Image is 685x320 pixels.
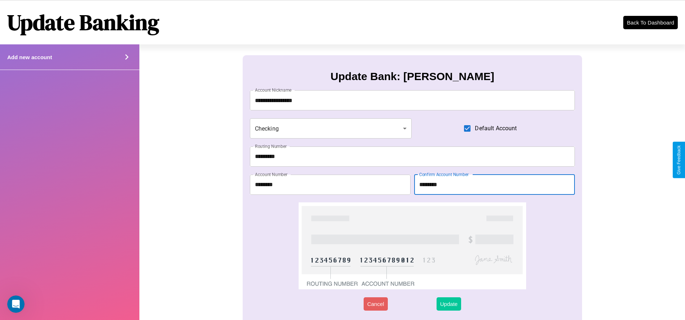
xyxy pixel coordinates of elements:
div: Give Feedback [676,145,681,175]
h3: Update Bank: [PERSON_NAME] [330,70,494,83]
h1: Update Banking [7,8,159,37]
div: Checking [250,118,412,139]
h4: Add new account [7,54,52,60]
button: Back To Dashboard [623,16,678,29]
iframe: Intercom live chat [7,295,25,313]
img: check [299,202,526,289]
label: Confirm Account Number [419,171,469,177]
span: Default Account [475,124,517,133]
button: Cancel [364,297,388,311]
label: Account Nickname [255,87,292,93]
button: Update [437,297,461,311]
label: Routing Number [255,143,287,149]
label: Account Number [255,171,287,177]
